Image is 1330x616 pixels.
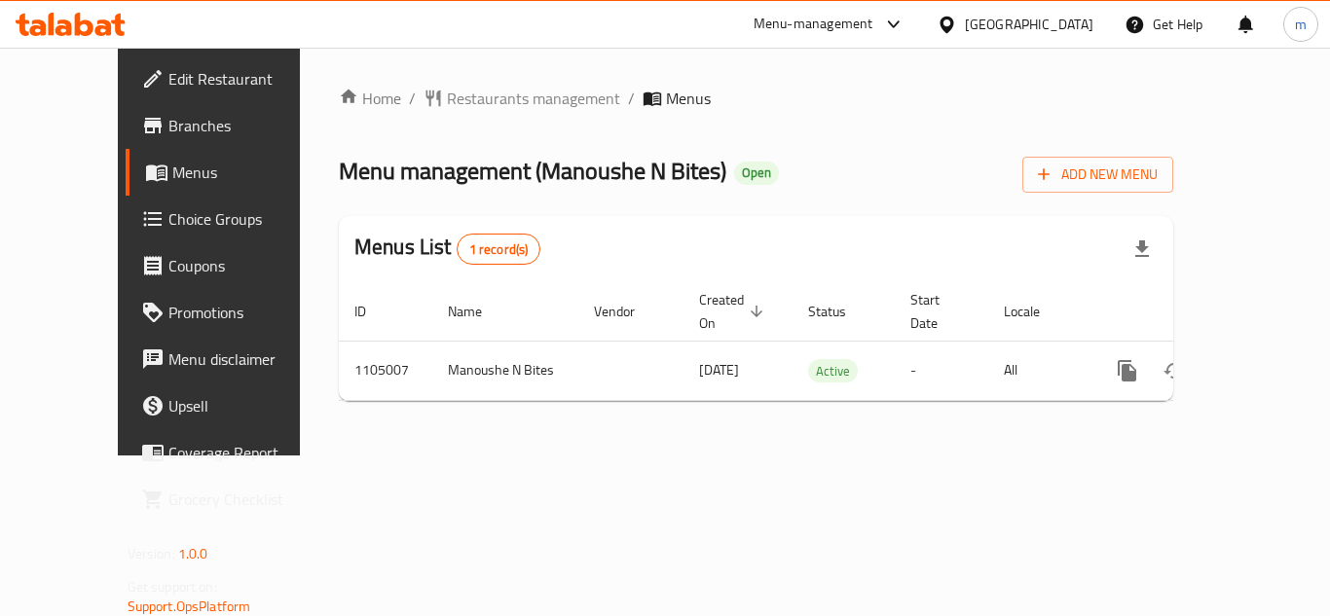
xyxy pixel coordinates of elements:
td: - [895,341,988,400]
a: Grocery Checklist [126,476,340,523]
span: Menu management ( Manoushe N Bites ) [339,149,726,193]
a: Home [339,87,401,110]
a: Coupons [126,242,340,289]
li: / [628,87,635,110]
span: Restaurants management [447,87,620,110]
a: Coverage Report [126,429,340,476]
a: Promotions [126,289,340,336]
span: Version: [128,541,175,566]
span: Choice Groups [168,207,324,231]
span: Edit Restaurant [168,67,324,91]
div: Menu-management [754,13,873,36]
a: Branches [126,102,340,149]
th: Actions [1089,282,1307,342]
span: Grocery Checklist [168,488,324,511]
nav: breadcrumb [339,87,1173,110]
div: Open [734,162,779,185]
span: Name [448,300,507,323]
span: Menus [172,161,324,184]
button: more [1104,347,1151,394]
span: Coupons [168,254,324,277]
a: Edit Restaurant [126,55,340,102]
td: All [988,341,1089,400]
span: Open [734,164,779,181]
a: Upsell [126,382,340,429]
div: Total records count [457,234,541,265]
button: Add New Menu [1022,157,1173,193]
a: Menu disclaimer [126,336,340,382]
table: enhanced table [339,282,1307,401]
span: 1 record(s) [458,240,540,259]
span: Promotions [168,301,324,324]
td: 1105007 [339,341,432,400]
a: Choice Groups [126,196,340,242]
span: Vendor [594,300,660,323]
span: Status [808,300,871,323]
span: Created On [699,288,769,335]
div: [GEOGRAPHIC_DATA] [965,14,1093,35]
span: Menus [666,87,711,110]
span: Branches [168,114,324,137]
li: / [409,87,416,110]
h2: Menus List [354,233,540,265]
span: Upsell [168,394,324,417]
span: Locale [1004,300,1065,323]
span: [DATE] [699,357,739,382]
a: Restaurants management [424,87,620,110]
span: Menu disclaimer [168,347,324,371]
span: 1.0.0 [178,541,208,566]
span: Get support on: [128,574,217,599]
span: Coverage Report [168,441,324,464]
span: Active [808,360,858,382]
button: Change Status [1151,347,1198,394]
span: Start Date [910,288,965,335]
span: m [1295,14,1307,35]
span: ID [354,300,391,323]
a: Menus [126,149,340,196]
div: Export file [1119,226,1165,272]
td: Manoushe N Bites [432,341,578,400]
span: Add New Menu [1038,163,1158,187]
div: Active [808,359,858,382]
